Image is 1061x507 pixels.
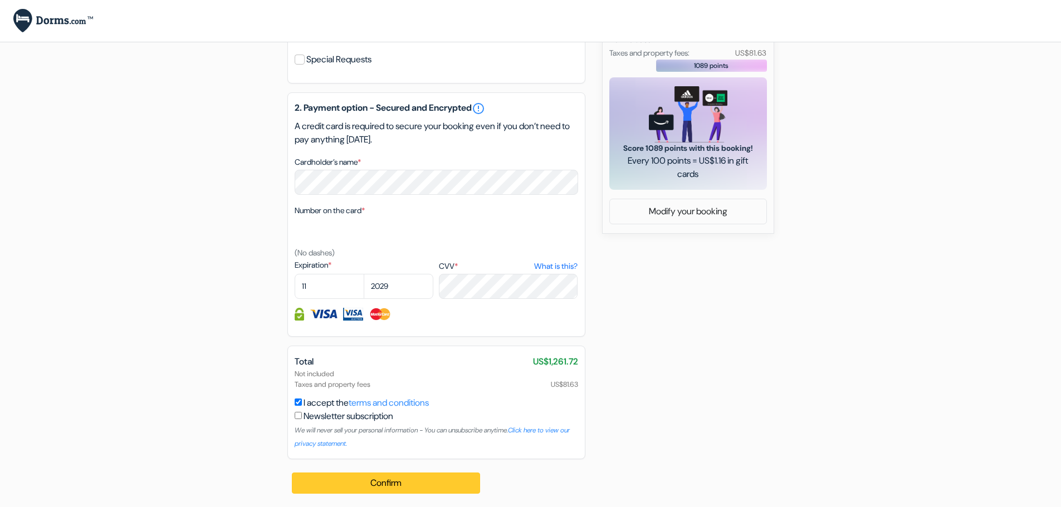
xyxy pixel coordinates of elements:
img: Master Card [369,308,392,321]
a: What is this? [534,260,578,272]
div: Not included Taxes and property fees [295,368,578,390]
label: CVV [439,260,578,272]
label: Cardholder’s name [295,156,361,168]
label: Number on the card [295,205,365,216]
small: Taxes and property fees: [609,48,690,58]
label: I accept the [304,396,429,410]
a: Modify your booking [610,201,766,222]
a: terms and conditions [349,397,429,408]
span: US$1,261.72 [533,355,578,368]
span: Total [295,356,314,367]
label: Expiration [295,259,433,271]
p: A credit card is required to secure your booking even if you don’t need to pay anything [DATE]. [295,120,578,146]
small: We will never sell your personal information - You can unsubscribe anytime. [295,426,570,448]
h5: 2. Payment option - Secured and Encrypted [295,102,578,115]
a: error_outline [472,102,485,115]
small: (No dashes) [295,248,335,258]
small: US$81.63 [735,48,766,58]
span: Score 1089 points with this booking! [623,142,754,154]
small: Not included [609,35,652,45]
span: 1089 points [694,61,728,71]
a: Click here to view our privacy statement. [295,426,570,448]
img: Credit card information fully secured and encrypted [295,308,304,321]
label: Newsletter subscription [304,410,393,423]
button: Confirm [292,472,481,494]
span: Every 100 points = US$1.16 in gift cards [623,154,754,181]
img: gift_card_hero_new.png [649,86,727,142]
img: Visa Electron [343,308,363,321]
label: Special Requests [306,52,371,67]
img: Visa [310,308,338,321]
span: US$81.63 [551,379,578,390]
img: Dorms.com [13,9,93,33]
